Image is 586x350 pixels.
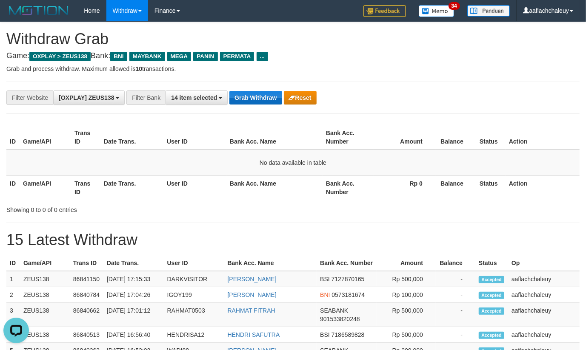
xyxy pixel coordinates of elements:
[6,255,20,271] th: ID
[20,125,71,150] th: Game/API
[508,327,580,343] td: aaflachchaleuy
[70,271,103,287] td: 86841150
[6,271,20,287] td: 1
[323,125,374,150] th: Bank Acc. Number
[110,52,127,61] span: BNI
[71,175,100,200] th: Trans ID
[377,303,436,327] td: Rp 500,000
[320,291,330,298] span: BNI
[436,287,475,303] td: -
[6,52,580,60] h4: Game: Bank:
[226,175,323,200] th: Bank Acc. Name
[163,175,226,200] th: User ID
[20,303,70,327] td: ZEUS138
[6,31,580,48] h1: Withdraw Grab
[436,255,475,271] th: Balance
[171,94,217,101] span: 14 item selected
[320,307,348,314] span: SEABANK
[167,52,192,61] span: MEGA
[70,303,103,327] td: 86840662
[164,287,224,303] td: IGOY199
[103,303,164,327] td: [DATE] 17:01:12
[6,303,20,327] td: 3
[332,291,365,298] span: Copy 0573181674 to clipboard
[100,125,163,150] th: Date Trans.
[320,316,360,322] span: Copy 901533820248 to clipboard
[476,175,506,200] th: Status
[332,331,365,338] span: Copy 7186589828 to clipboard
[164,255,224,271] th: User ID
[224,255,317,271] th: Bank Acc. Name
[3,3,29,29] button: Open LiveChat chat widget
[332,276,365,282] span: Copy 7127870165 to clipboard
[70,255,103,271] th: Trans ID
[284,91,317,104] button: Reset
[164,327,224,343] td: HENDRISA12
[377,271,436,287] td: Rp 500,000
[228,291,277,298] a: [PERSON_NAME]
[135,65,142,72] strong: 10
[475,255,508,271] th: Status
[323,175,374,200] th: Bank Acc. Number
[20,255,70,271] th: Game/API
[100,175,163,200] th: Date Trans.
[320,331,330,338] span: BSI
[506,175,580,200] th: Action
[508,255,580,271] th: Op
[6,202,238,214] div: Showing 0 to 0 of 0 entries
[436,327,475,343] td: -
[467,5,510,17] img: panduan.png
[320,276,330,282] span: BSI
[476,125,506,150] th: Status
[479,292,504,299] span: Accepted
[71,125,100,150] th: Trans ID
[228,331,280,338] a: HENDRI SAFUTRA
[53,90,125,105] button: [OXPLAY] ZEUS138
[20,327,70,343] td: ZEUS138
[103,287,164,303] td: [DATE] 17:04:26
[508,271,580,287] td: aaflachchaleuy
[103,327,164,343] td: [DATE] 16:56:40
[164,303,224,327] td: RAHMAT0503
[479,332,504,339] span: Accepted
[59,94,114,101] span: [OXPLAY] ZEUS138
[126,90,166,105] div: Filter Bank
[29,52,91,61] span: OXPLAY > ZEUS138
[163,125,226,150] th: User ID
[374,175,435,200] th: Rp 0
[6,231,580,248] h1: 15 Latest Withdraw
[317,255,377,271] th: Bank Acc. Number
[506,125,580,150] th: Action
[226,125,323,150] th: Bank Acc. Name
[479,308,504,315] span: Accepted
[229,91,282,104] button: Grab Withdraw
[70,327,103,343] td: 86840513
[435,175,476,200] th: Balance
[103,255,164,271] th: Date Trans.
[435,125,476,150] th: Balance
[6,90,53,105] div: Filter Website
[6,175,20,200] th: ID
[449,2,460,10] span: 34
[228,307,275,314] a: RAHMAT FITRAH
[257,52,268,61] span: ...
[164,271,224,287] td: DARKVISITOR
[166,90,228,105] button: 14 item selected
[20,175,71,200] th: Game/API
[377,327,436,343] td: Rp 500,000
[6,125,20,150] th: ID
[6,4,71,17] img: MOTION_logo.png
[508,303,580,327] td: aaflachchaleuy
[377,287,436,303] td: Rp 100,000
[20,271,70,287] td: ZEUS138
[436,303,475,327] td: -
[193,52,217,61] span: PANIN
[419,5,455,17] img: Button%20Memo.svg
[363,5,406,17] img: Feedback.jpg
[220,52,254,61] span: PERMATA
[70,287,103,303] td: 86840784
[6,287,20,303] td: 2
[436,271,475,287] td: -
[508,287,580,303] td: aaflachchaleuy
[129,52,165,61] span: MAYBANK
